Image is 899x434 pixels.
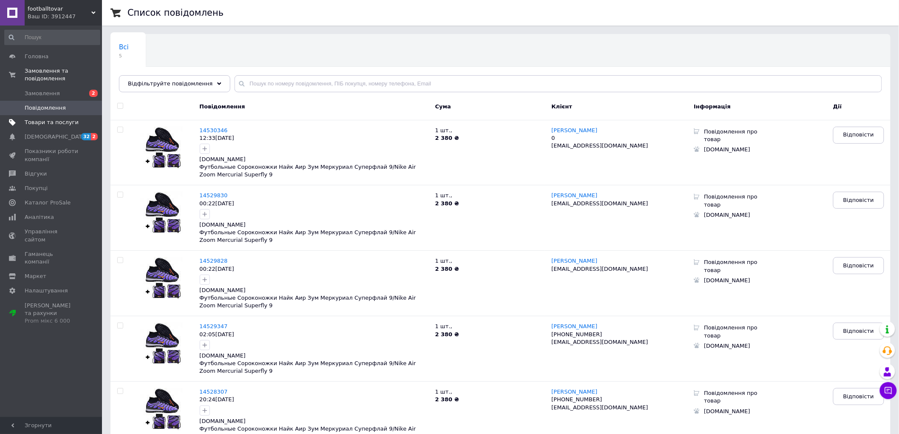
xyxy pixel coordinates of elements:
div: [DOMAIN_NAME] [200,286,429,294]
span: Товари та послуги [25,119,79,126]
span: [PHONE_NUMBER] [551,331,602,338]
span: Відфільтруйте повідомлення [128,80,213,87]
span: 14529828 [200,258,228,264]
div: [DOMAIN_NAME] [200,156,429,163]
div: Повідомлення про товар [700,388,763,406]
span: Показники роботи компанії [25,148,79,163]
p: 1 шт. , [435,388,543,396]
p: 1 шт. , [435,192,543,199]
a: Відповісти [833,257,884,274]
div: 20:24[DATE] [200,396,429,403]
span: [PHONE_NUMBER] [551,396,602,403]
span: Футбольные Сороконожки Найк Аир Зум Меркуриал Суперфлай 9/Nike Air Zoom Mercurial Superfly 9 [200,295,416,309]
span: Відгуки [25,170,47,178]
span: [EMAIL_ADDRESS][DOMAIN_NAME] [551,200,648,207]
span: [PERSON_NAME] [551,192,597,199]
span: Покупці [25,184,48,192]
div: Інформація [692,96,831,120]
a: Футбольные Сороконожки Найк Аир Зум Меркуриал Суперфлай 9/Nike Air Zoom Mercurial Superfly 9 [200,164,416,178]
p: 1 шт. , [435,127,543,134]
span: Відповісти [843,196,874,204]
div: [DOMAIN_NAME] [700,406,763,417]
a: Відповісти [833,127,884,144]
span: Гаманець компанії [25,250,79,266]
a: 14528307 [200,389,228,395]
span: Управління сайтом [25,228,79,243]
a: [PERSON_NAME] [551,389,597,395]
div: Cума [433,96,545,120]
img: Повідомлення 14529828 [140,257,183,300]
span: [EMAIL_ADDRESS][DOMAIN_NAME] [551,339,648,345]
span: Відповісти [843,131,874,139]
b: 2 380 ₴ [435,396,459,403]
span: 5 [119,53,129,59]
img: Повідомлення 14528307 [140,388,183,431]
a: Відповісти [833,388,884,405]
div: [DOMAIN_NAME] [200,417,429,425]
span: Відповісти [843,393,874,400]
a: Відповісти [833,192,884,209]
div: [DOMAIN_NAME] [700,275,763,286]
a: [PERSON_NAME] [551,127,597,134]
span: [EMAIL_ADDRESS][DOMAIN_NAME] [551,266,648,272]
div: 02:05[DATE] [200,331,429,338]
span: Налаштування [25,287,68,295]
span: Відповісти [843,327,874,335]
p: 1 шт. , [435,323,543,330]
img: Повідомлення 14529347 [140,323,183,365]
div: 00:22[DATE] [200,265,429,273]
span: Замовлення та повідомлення [25,67,102,82]
a: Футбольные Сороконожки Найк Аир Зум Меркуриал Суперфлай 9/Nike Air Zoom Mercurial Superfly 9 [200,295,416,309]
span: Замовлення [25,90,60,97]
a: Футбольные Сороконожки Найк Аир Зум Меркуриал Суперфлай 9/Nike Air Zoom Mercurial Superfly 9 [200,229,416,244]
span: Повідомлення [25,104,66,112]
a: 14529347 [200,323,228,329]
span: Каталог ProSale [25,199,71,207]
div: [DOMAIN_NAME] [700,341,763,351]
a: [PERSON_NAME] [551,192,597,199]
div: Повідомлення про товар [700,323,763,340]
b: 2 380 ₴ [435,266,459,272]
span: [EMAIL_ADDRESS][DOMAIN_NAME] [551,142,648,149]
img: Повідомлення 14530346 [140,127,183,169]
span: footballtovar [28,5,91,13]
div: Повідомлення [195,96,433,120]
span: Відповісти [843,262,874,269]
button: Чат з покупцем [880,382,897,399]
span: 32 [81,133,91,140]
div: Дії [831,96,891,120]
a: [PERSON_NAME] [551,258,597,264]
span: [EMAIL_ADDRESS][DOMAIN_NAME] [551,404,648,411]
div: 00:22[DATE] [200,200,429,207]
div: Повідомлення про товар [700,192,763,210]
b: 2 380 ₴ [435,200,459,207]
span: 2 [89,90,98,97]
span: [PERSON_NAME] та рахунки [25,302,79,325]
span: [DEMOGRAPHIC_DATA] [25,133,88,141]
a: Футбольные Сороконожки Найк Аир Зум Меркуриал Суперфлай 9/Nike Air Zoom Mercurial Superfly 9 [200,360,416,374]
p: 1 шт. , [435,257,543,265]
span: 2 [91,133,98,140]
div: [DOMAIN_NAME] [700,210,763,220]
div: Повідомлення про товар [700,257,763,275]
div: Повідомлення про товар [700,127,763,145]
div: [DOMAIN_NAME] [200,221,429,229]
b: 2 380 ₴ [435,135,459,141]
div: 12:33[DATE] [200,134,429,142]
input: Пошук по номеру повідомлення, ПІБ покупця, номеру телефона, Email [235,75,882,92]
img: Повідомлення 14529830 [140,192,183,234]
a: 14530346 [200,127,228,133]
div: [DOMAIN_NAME] [700,145,763,155]
a: [PERSON_NAME] [551,323,597,330]
div: Клієнт [545,96,692,120]
span: 14529830 [200,192,228,199]
a: Відповісти [833,323,884,340]
input: Пошук [4,30,100,45]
